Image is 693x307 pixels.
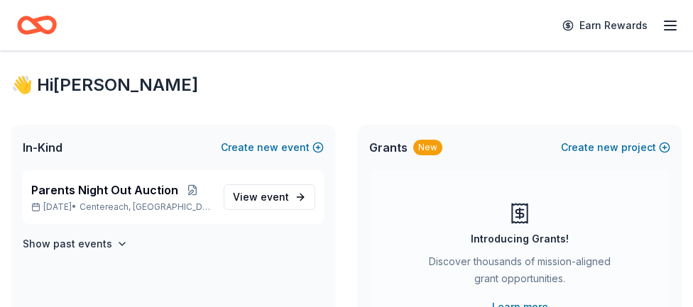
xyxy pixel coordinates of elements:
[369,139,408,156] span: Grants
[597,139,618,156] span: new
[23,235,128,252] button: Show past events
[233,189,289,206] span: View
[261,191,289,203] span: event
[23,139,62,156] span: In-Kind
[257,139,278,156] span: new
[554,13,656,38] a: Earn Rewards
[23,235,112,252] h4: Show past events
[426,253,613,293] div: Discover thousands of mission-aligned grant opportunities.
[80,201,212,213] span: Centereach, [GEOGRAPHIC_DATA]
[224,184,315,210] a: View event
[17,9,57,42] a: Home
[31,182,178,199] span: Parents Night Out Auction
[221,139,324,156] button: Createnewevent
[11,74,682,96] div: 👋 Hi [PERSON_NAME]
[413,140,442,155] div: New
[471,230,569,247] div: Introducing Grants!
[31,201,212,213] p: [DATE] •
[561,139,670,156] button: Createnewproject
